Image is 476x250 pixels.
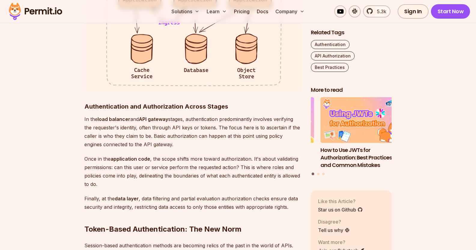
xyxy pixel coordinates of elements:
button: Learn [204,5,229,17]
h3: How to Use JWTs for Authorization: Best Practices and Common Mistakes [320,147,402,169]
a: API Authorization [311,51,355,60]
a: Best Practices [311,63,349,72]
img: A Guide to Bearer Tokens: JWT vs. Opaque Tokens [233,97,314,143]
strong: data layer [115,196,139,202]
div: Posts [311,97,392,176]
p: Finally, at the , data filtering and partial evaluation authorization checks ensure data security... [84,194,301,211]
p: In the and stages, authentication predominantly involves verifying the requester's identity, ofte... [84,115,301,149]
h2: More to read [311,86,392,94]
a: Star us on Github [318,206,363,213]
a: Sign In [398,4,429,19]
p: Like this Article? [318,198,363,205]
li: 1 of 3 [320,97,402,169]
h2: Related Tags [311,29,392,36]
a: How to Use JWTs for Authorization: Best Practices and Common MistakesHow to Use JWTs for Authoriz... [320,97,402,169]
button: Go to slide 2 [317,173,320,175]
h3: A Guide to Bearer Tokens: JWT vs. Opaque Tokens [233,147,314,162]
a: Tell us why [318,227,350,234]
p: Disagree? [318,218,350,225]
strong: load balancer [98,116,130,122]
a: 5.3k [363,5,390,17]
p: Once in the , the scope shifts more toward authorization. It's about validating permissions: can ... [84,155,301,188]
button: Company [273,5,307,17]
a: Pricing [232,5,252,17]
p: Want more? [318,239,365,246]
button: Go to slide 3 [322,173,325,175]
img: Permit logo [6,1,65,22]
a: Authentication [311,40,350,49]
a: Start Now [431,4,470,19]
a: Docs [254,5,271,17]
strong: Authentication and Authorization Across Stages [84,103,228,110]
strong: Token-Based Authentication: The New Norm [84,225,241,233]
button: Solutions [169,5,202,17]
button: Go to slide 1 [312,173,314,175]
span: 5.3k [373,8,386,15]
strong: API gateway [139,116,168,122]
strong: application code [111,156,150,162]
img: How to Use JWTs for Authorization: Best Practices and Common Mistakes [320,97,402,143]
li: 3 of 3 [233,97,314,169]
